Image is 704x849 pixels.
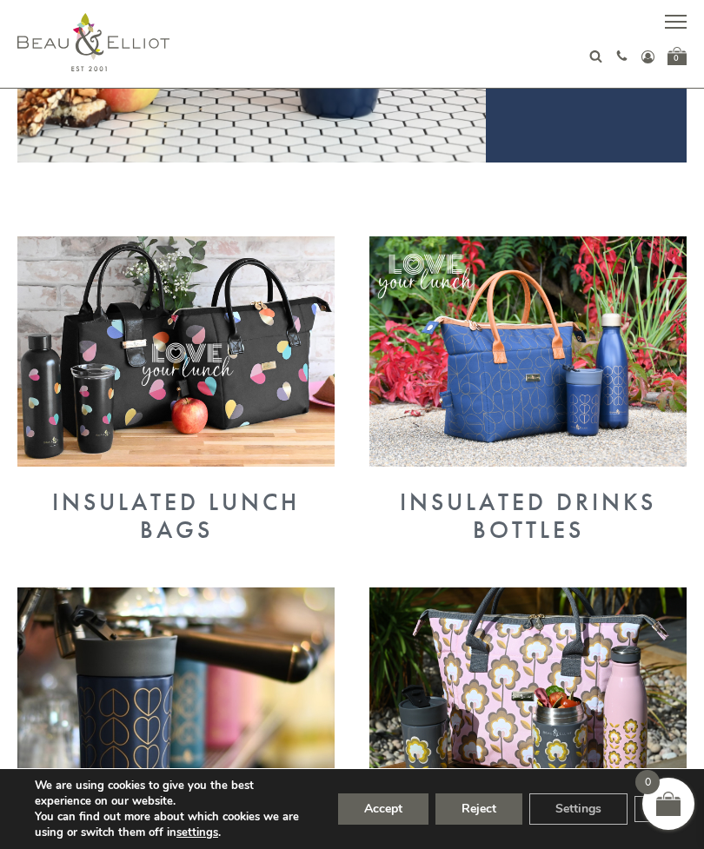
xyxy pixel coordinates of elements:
img: Insulated Flasks [369,587,687,818]
button: Settings [529,793,628,825]
img: Insulated Travel Mugs [17,587,335,818]
p: We are using cookies to give you the best experience on our website. [35,778,314,809]
button: Reject [435,793,522,825]
button: Accept [338,793,428,825]
img: Insulated Lunch Bags [17,236,335,467]
a: Insulated Lunch Bags Insulated Lunch Bags [17,453,335,544]
a: 0 [667,47,687,65]
button: settings [176,825,218,840]
p: You can find out more about which cookies we are using or switch them off in . [35,809,314,840]
img: Insulated Drinks Bottles [369,236,687,467]
img: logo [17,13,169,71]
span: 0 [635,770,660,794]
a: Insulated Drinks Bottles Insulated Drinks Bottles [369,453,687,544]
div: Insulated Drinks Bottles [369,488,687,544]
div: Insulated Lunch Bags [17,488,335,544]
button: Close GDPR Cookie Banner [634,796,666,822]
